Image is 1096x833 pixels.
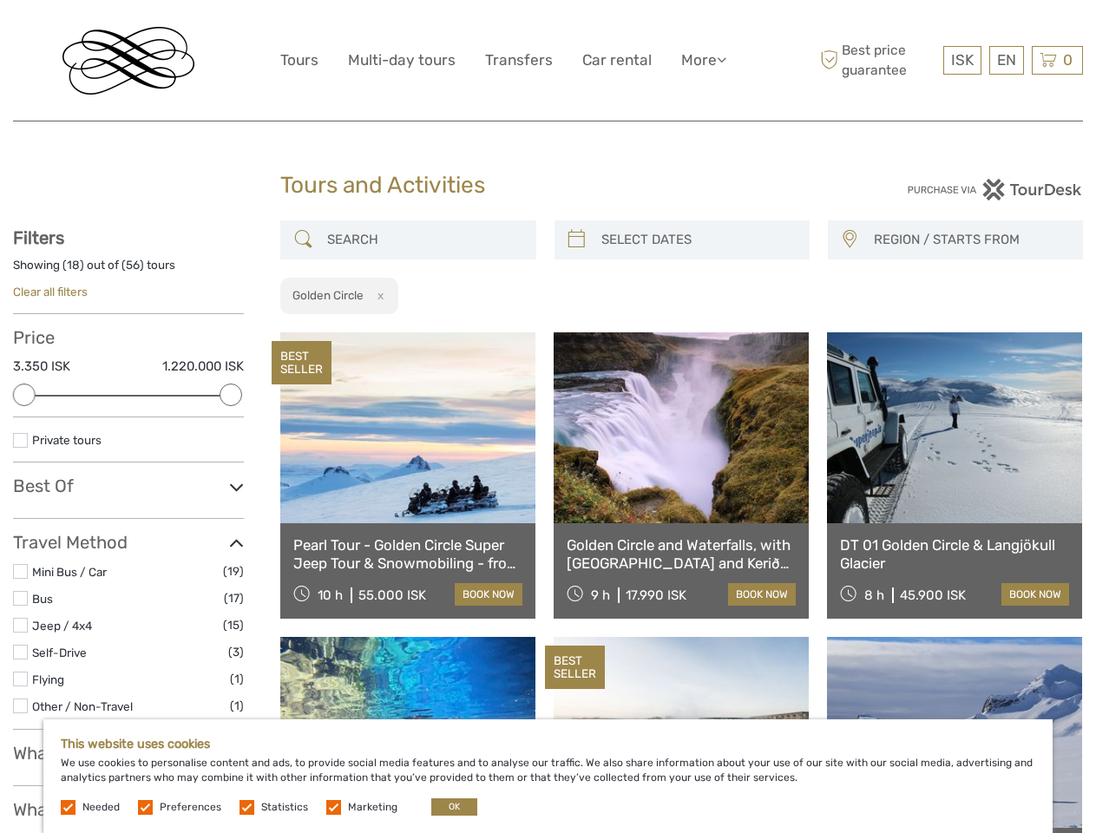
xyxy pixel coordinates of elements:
a: Pearl Tour - Golden Circle Super Jeep Tour & Snowmobiling - from [GEOGRAPHIC_DATA] [293,536,522,572]
a: Self-Drive [32,646,87,659]
span: (19) [223,561,244,581]
h3: Best Of [13,476,244,496]
span: (15) [223,615,244,635]
label: 1.220.000 ISK [162,357,244,376]
div: 45.900 ISK [900,587,966,603]
h3: Travel Method [13,532,244,553]
span: Best price guarantee [816,41,939,79]
input: SEARCH [320,225,527,255]
label: Statistics [261,800,308,815]
label: 18 [67,257,80,273]
a: Golden Circle and Waterfalls, with [GEOGRAPHIC_DATA] and Kerið in small group [567,536,796,572]
a: book now [455,583,522,606]
span: 0 [1060,51,1075,69]
span: 8 h [864,587,884,603]
span: (17) [224,588,244,608]
span: 9 h [591,587,610,603]
a: Clear all filters [13,285,88,298]
h3: What do you want to do? [13,799,244,820]
strong: Filters [13,227,64,248]
div: BEST SELLER [272,341,331,384]
img: PurchaseViaTourDesk.png [907,179,1083,200]
h3: Price [13,327,244,348]
a: book now [1001,583,1069,606]
h5: This website uses cookies [61,737,1035,751]
a: Private tours [32,433,102,447]
h1: Tours and Activities [280,172,816,200]
img: Reykjavik Residence [62,27,194,95]
a: Other / Non-Travel [32,699,133,713]
a: DT 01 Golden Circle & Langjökull Glacier [840,536,1069,572]
a: Multi-day tours [348,48,456,73]
label: Needed [82,800,120,815]
div: 17.990 ISK [626,587,686,603]
label: Marketing [348,800,397,815]
div: BEST SELLER [545,646,605,689]
div: We use cookies to personalise content and ads, to provide social media features and to analyse ou... [43,719,1053,833]
div: EN [989,46,1024,75]
a: Bus [32,592,53,606]
a: Mini Bus / Car [32,565,107,579]
button: x [366,286,390,305]
label: 56 [126,257,140,273]
button: REGION / STARTS FROM [866,226,1074,254]
a: book now [728,583,796,606]
a: More [681,48,726,73]
label: Preferences [160,800,221,815]
a: Flying [32,672,64,686]
div: Showing ( ) out of ( ) tours [13,257,244,284]
h3: What do you want to see? [13,743,244,764]
h2: Golden Circle [292,288,364,302]
span: 10 h [318,587,343,603]
a: Tours [280,48,318,73]
a: Car rental [582,48,652,73]
a: Jeep / 4x4 [32,619,92,633]
div: 55.000 ISK [358,587,426,603]
span: (3) [228,642,244,662]
span: ISK [951,51,974,69]
span: (1) [230,696,244,716]
button: OK [431,798,477,816]
span: (1) [230,669,244,689]
input: SELECT DATES [594,225,801,255]
a: Transfers [485,48,553,73]
label: 3.350 ISK [13,357,70,376]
